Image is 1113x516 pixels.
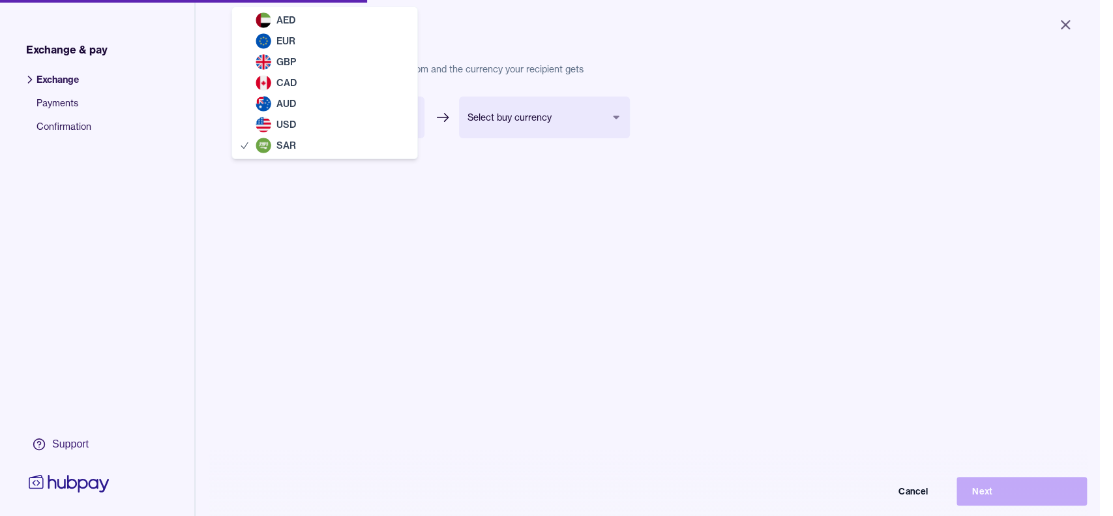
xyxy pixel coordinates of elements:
span: EUR [276,35,295,47]
span: AUD [276,98,296,110]
span: AED [276,14,295,26]
span: GBP [276,56,296,68]
span: USD [276,119,296,130]
span: CAD [276,77,297,89]
span: SAR [276,140,296,151]
button: Cancel [813,477,943,506]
